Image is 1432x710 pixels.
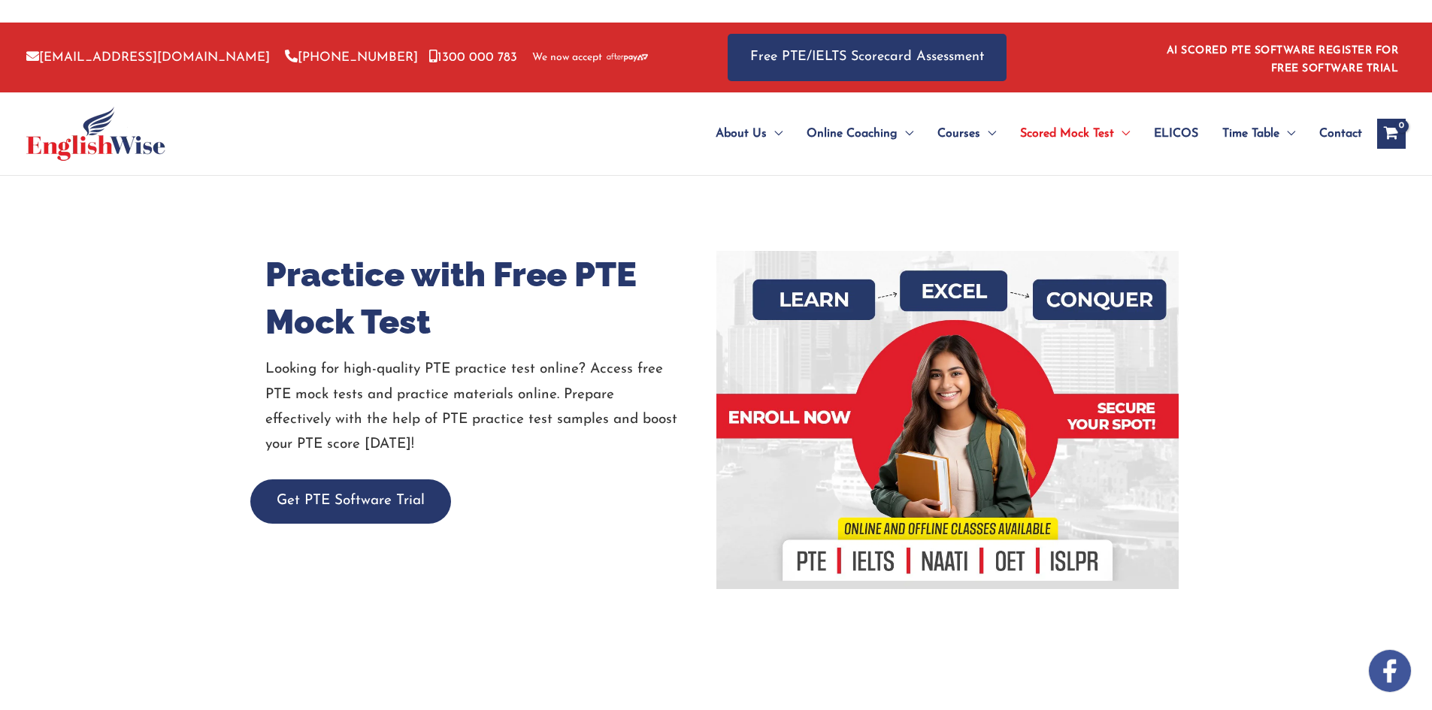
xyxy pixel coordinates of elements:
span: Menu Toggle [898,107,913,160]
a: AI SCORED PTE SOFTWARE REGISTER FOR FREE SOFTWARE TRIAL [1167,45,1399,74]
a: Online CoachingMenu Toggle [795,107,925,160]
nav: Site Navigation: Main Menu [680,107,1362,160]
a: View Shopping Cart, empty [1377,119,1406,149]
img: white-facebook.png [1369,650,1411,692]
h1: Practice with Free PTE Mock Test [265,251,705,346]
a: 1300 000 783 [429,51,517,64]
a: Get PTE Software Trial [250,494,451,508]
span: Contact [1319,107,1362,160]
span: Menu Toggle [767,107,783,160]
a: [EMAIL_ADDRESS][DOMAIN_NAME] [26,51,270,64]
span: We now accept [532,50,602,65]
span: Menu Toggle [980,107,996,160]
a: CoursesMenu Toggle [925,107,1008,160]
a: About UsMenu Toggle [704,107,795,160]
img: cropped-ew-logo [26,107,165,161]
a: Scored Mock TestMenu Toggle [1008,107,1142,160]
a: [PHONE_NUMBER] [285,51,418,64]
button: Get PTE Software Trial [250,479,451,524]
span: Courses [937,107,980,160]
span: Scored Mock Test [1020,107,1114,160]
span: Menu Toggle [1114,107,1130,160]
a: Free PTE/IELTS Scorecard Assessment [728,34,1007,81]
a: ELICOS [1142,107,1210,160]
span: Time Table [1222,107,1279,160]
span: ELICOS [1154,107,1198,160]
span: About Us [716,107,767,160]
span: Menu Toggle [1279,107,1295,160]
a: Contact [1307,107,1362,160]
img: Afterpay-Logo [607,53,648,62]
p: Looking for high-quality PTE practice test online? Access free PTE mock tests and practice materi... [265,357,705,457]
a: Time TableMenu Toggle [1210,107,1307,160]
span: Online Coaching [807,107,898,160]
aside: Header Widget 1 [1158,33,1406,82]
